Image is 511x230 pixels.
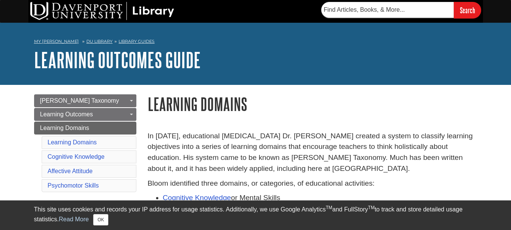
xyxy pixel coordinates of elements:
[40,125,89,131] span: Learning Domains
[40,97,119,104] span: [PERSON_NAME] Taxonomy
[163,192,477,203] li: or Mental Skills
[34,48,201,72] a: Learning Outcomes Guide
[40,111,93,117] span: Learning Outcomes
[321,2,454,18] input: Find Articles, Books, & More...
[119,39,155,44] a: Library Guides
[59,216,89,222] a: Read More
[454,2,481,18] input: Search
[34,122,136,135] a: Learning Domains
[48,168,93,174] a: Affective Attitude
[48,139,97,146] a: Learning Domains
[148,94,477,114] h1: Learning Domains
[86,39,113,44] a: DU Library
[326,205,332,210] sup: TM
[163,194,231,202] a: Cognitive Knowledge
[48,153,105,160] a: Cognitive Knowledge
[34,94,136,194] div: Guide Page Menu
[321,2,481,18] form: Searches DU Library's articles, books, and more
[148,131,477,174] p: In [DATE], educational [MEDICAL_DATA] Dr. [PERSON_NAME] created a system to classify learning obj...
[34,36,477,49] nav: breadcrumb
[30,2,174,20] img: DU Library
[34,108,136,121] a: Learning Outcomes
[34,38,79,45] a: My [PERSON_NAME]
[48,182,99,189] a: Psychomotor Skills
[34,205,477,225] div: This site uses cookies and records your IP address for usage statistics. Additionally, we use Goo...
[34,94,136,107] a: [PERSON_NAME] Taxonomy
[93,214,108,225] button: Close
[368,205,375,210] sup: TM
[148,178,477,189] p: Bloom identified three domains, or categories, of educational activities:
